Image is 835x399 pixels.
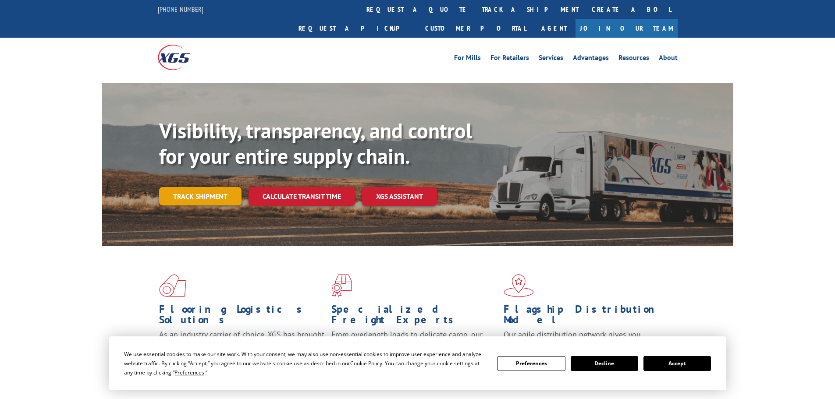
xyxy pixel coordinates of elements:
[490,54,529,64] a: For Retailers
[573,54,609,64] a: Advantages
[159,304,325,329] h1: Flooring Logistics Solutions
[124,350,487,377] div: We use essential cookies to make our site work. With your consent, we may also use non-essential ...
[249,187,355,206] a: Calculate transit time
[331,274,352,297] img: xgs-icon-focused-on-flooring-red
[174,369,204,376] span: Preferences
[331,304,497,329] h1: Specialized Freight Experts
[659,54,678,64] a: About
[158,5,203,14] a: [PHONE_NUMBER]
[504,329,665,350] span: Our agile distribution network gives you nationwide inventory management on demand.
[497,356,565,371] button: Preferences
[504,274,534,297] img: xgs-icon-flagship-distribution-model-red
[419,19,533,38] a: Customer Portal
[350,360,382,367] span: Cookie Policy
[454,54,481,64] a: For Mills
[331,329,497,368] p: From overlength loads to delicate cargo, our experienced staff knows the best way to move your fr...
[159,117,472,169] b: Visibility, transparency, and control for your entire supply chain.
[159,329,324,360] span: As an industry carrier of choice, XGS has brought innovation and dedication to flooring logistics...
[571,356,638,371] button: Decline
[576,19,678,38] a: Join Our Team
[504,304,669,329] h1: Flagship Distribution Model
[159,187,242,205] a: Track shipment
[539,54,563,64] a: Services
[643,356,711,371] button: Accept
[362,187,437,206] a: XGS ASSISTANT
[159,274,186,297] img: xgs-icon-total-supply-chain-intelligence-red
[618,54,649,64] a: Resources
[533,19,576,38] a: Agent
[292,19,419,38] a: Request a pickup
[109,336,726,390] div: Cookie Consent Prompt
